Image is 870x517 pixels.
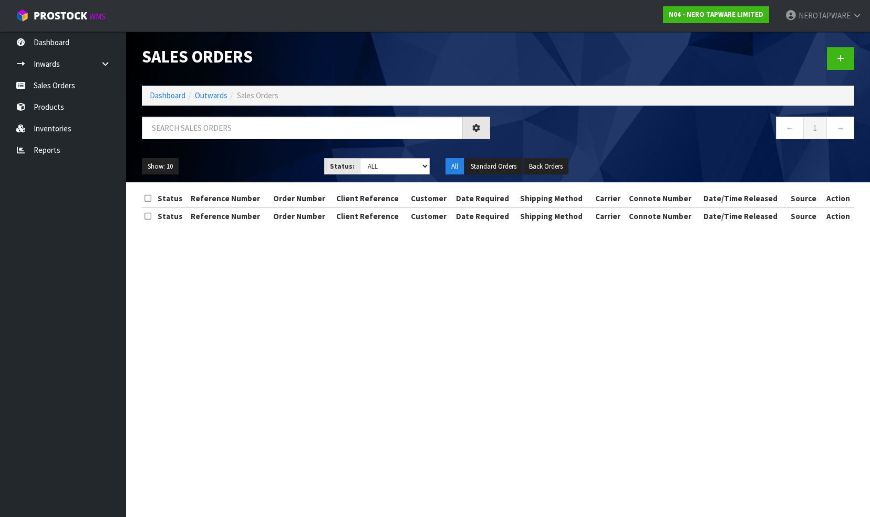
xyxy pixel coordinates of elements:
th: Date/Time Released [701,208,788,224]
nav: Page navigation [506,117,854,142]
th: Connote Number [626,190,701,207]
th: Status [155,208,188,224]
th: Customer [408,208,453,224]
a: ← [776,117,804,139]
th: Customer [408,190,453,207]
img: cube-alt.png [16,9,29,22]
th: Date/Time Released [701,190,788,207]
th: Source [788,190,822,207]
span: Sales Orders [237,90,278,100]
th: Reference Number [188,190,271,207]
th: Carrier [593,208,626,224]
h1: Sales Orders [142,47,490,66]
th: Client Reference [334,190,408,207]
th: Date Required [453,208,517,224]
th: Reference Number [188,208,271,224]
small: WMS [89,12,106,22]
span: NEROTAPWARE [799,11,851,20]
span: ProStock [34,9,87,23]
th: Carrier [593,190,626,207]
button: All [446,158,464,175]
button: Show: 10 [142,158,179,175]
a: Dashboard [150,90,185,100]
input: Search sales orders [142,117,463,139]
th: Order Number [271,208,334,224]
strong: N04 - NERO TAPWARE LIMITED [669,10,763,19]
th: Date Required [453,190,517,207]
th: Order Number [271,190,334,207]
th: Shipping Method [517,208,592,224]
a: → [826,117,854,139]
th: Source [788,208,822,224]
a: Outwards [195,90,227,100]
th: Connote Number [626,208,701,224]
th: Status [155,190,188,207]
th: Client Reference [334,208,408,224]
strong: Status: [330,162,355,171]
button: Standard Orders [465,158,522,175]
button: Back Orders [523,158,568,175]
th: Action [822,208,854,224]
th: Shipping Method [517,190,592,207]
th: Action [822,190,854,207]
a: 1 [803,117,827,139]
